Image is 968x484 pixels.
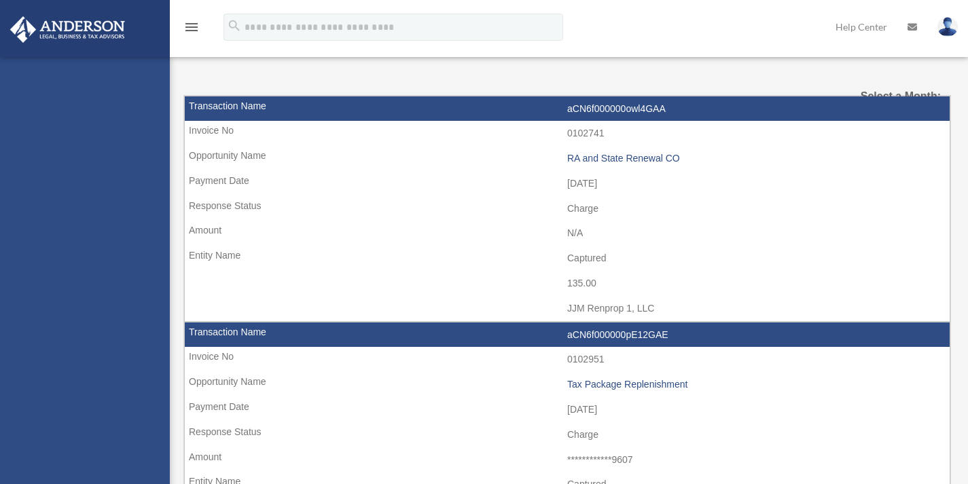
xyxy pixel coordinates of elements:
[227,18,242,33] i: search
[6,16,129,43] img: Anderson Advisors Platinum Portal
[185,221,950,246] td: N/A
[185,322,950,348] td: aCN6f000000pE12GAE
[185,397,950,423] td: [DATE]
[185,246,950,272] td: Captured
[183,24,200,35] a: menu
[185,121,950,147] td: 0102741
[183,19,200,35] i: menu
[185,347,950,373] td: 0102951
[567,379,943,390] div: Tax Package Replenishment
[185,422,950,448] td: Charge
[937,17,958,37] img: User Pic
[185,271,950,297] td: 135.00
[185,171,950,197] td: [DATE]
[185,96,950,122] td: aCN6f000000owl4GAA
[567,153,943,164] div: RA and State Renewal CO
[833,87,941,106] label: Select a Month:
[185,296,950,322] td: JJM Renprop 1, LLC
[185,196,950,222] td: Charge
